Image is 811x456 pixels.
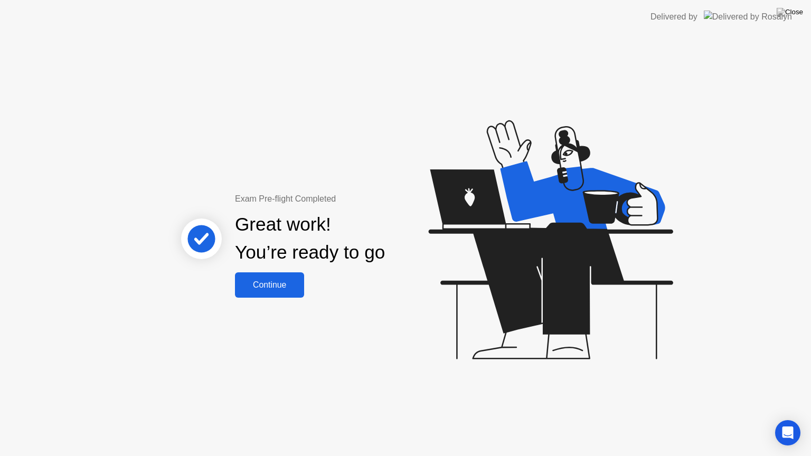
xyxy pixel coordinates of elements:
[704,11,792,23] img: Delivered by Rosalyn
[650,11,697,23] div: Delivered by
[238,280,301,290] div: Continue
[777,8,803,16] img: Close
[775,420,800,445] div: Open Intercom Messenger
[235,272,304,298] button: Continue
[235,211,385,267] div: Great work! You’re ready to go
[235,193,453,205] div: Exam Pre-flight Completed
